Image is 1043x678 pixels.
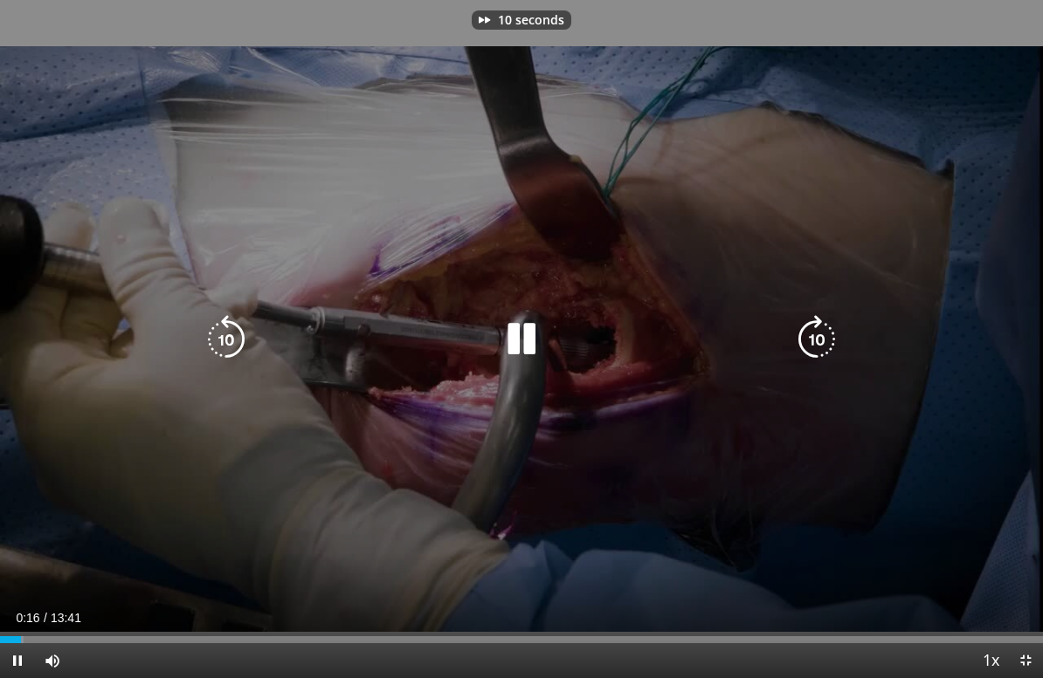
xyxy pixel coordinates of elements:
[16,611,39,625] span: 0:16
[1008,643,1043,678] button: Exit Fullscreen
[973,643,1008,678] button: Playback Rate
[44,611,47,625] span: /
[51,611,81,625] span: 13:41
[35,643,70,678] button: Mute
[498,14,564,26] p: 10 seconds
